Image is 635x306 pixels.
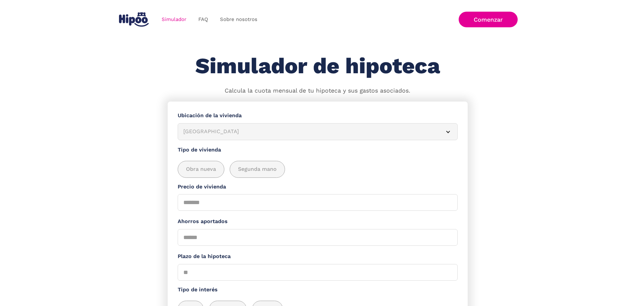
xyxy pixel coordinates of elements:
h1: Simulador de hipoteca [195,54,440,78]
p: Calcula la cuota mensual de tu hipoteca y sus gastos asociados. [225,87,410,95]
label: Tipo de interés [178,286,458,294]
div: add_description_here [178,161,458,178]
div: [GEOGRAPHIC_DATA] [183,128,436,136]
a: Comenzar [459,12,518,27]
label: Ahorros aportados [178,217,458,226]
label: Ubicación de la vivienda [178,112,458,120]
a: home [118,10,150,29]
span: Segunda mano [238,165,277,173]
a: FAQ [192,13,214,26]
a: Sobre nosotros [214,13,263,26]
span: Obra nueva [186,165,216,173]
article: [GEOGRAPHIC_DATA] [178,123,458,140]
label: Precio de vivienda [178,183,458,191]
label: Tipo de vivienda [178,146,458,154]
a: Simulador [156,13,192,26]
label: Plazo de la hipoteca [178,252,458,261]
